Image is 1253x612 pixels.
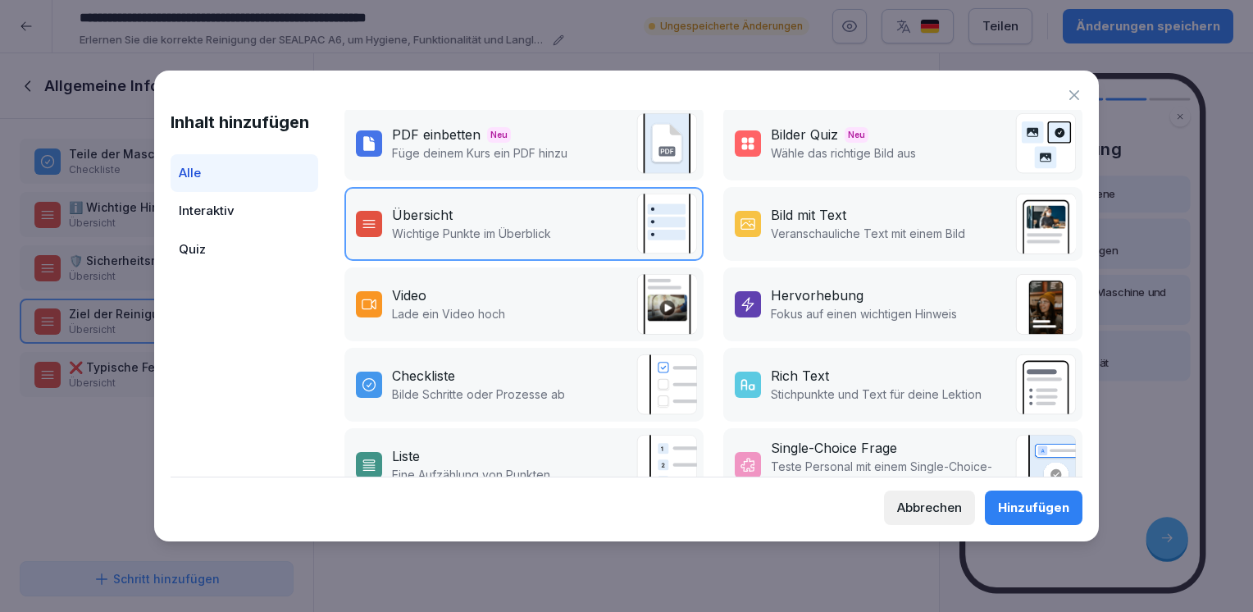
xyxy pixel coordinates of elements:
div: Abbrechen [897,499,962,517]
div: Checkliste [392,366,455,386]
div: PDF einbetten [392,125,481,144]
div: Hinzufügen [998,499,1069,517]
div: Rich Text [771,366,829,386]
p: Fokus auf einen wichtigen Hinweis [771,305,957,322]
img: pdf_embed.svg [636,113,697,174]
span: Neu [845,127,868,143]
p: Wähle das richtige Bild aus [771,144,916,162]
div: Single-Choice Frage [771,438,897,458]
div: Liste [392,446,420,466]
div: Alle [171,154,318,193]
div: Übersicht [392,205,453,225]
img: callout.png [1015,274,1076,335]
img: overview.svg [636,194,697,254]
p: Teste Personal mit einem Single-Choice-Quiz [771,458,1007,492]
button: Hinzufügen [985,491,1082,525]
p: Füge deinem Kurs ein PDF hinzu [392,144,567,162]
div: Hervorhebung [771,285,863,305]
span: Neu [487,127,511,143]
img: text_image.png [1015,194,1076,254]
p: Stichpunkte und Text für deine Lektion [771,386,982,403]
img: image_quiz.svg [1015,113,1076,174]
p: Eine Aufzählung von Punkten [392,466,550,483]
p: Bilde Schritte oder Prozesse ab [392,386,565,403]
img: richtext.svg [1015,354,1076,415]
h1: Inhalt hinzufügen [171,110,318,135]
img: single_choice_quiz.svg [1015,435,1076,496]
div: Quiz [171,231,318,269]
img: checklist.svg [636,354,697,415]
div: Video [392,285,426,305]
p: Lade ein Video hoch [392,305,505,322]
div: Bilder Quiz [771,125,838,144]
p: Veranschauliche Text mit einem Bild [771,225,965,242]
img: list.svg [636,435,697,496]
div: Bild mit Text [771,205,846,225]
p: Wichtige Punkte im Überblick [392,225,551,242]
img: video.png [636,274,697,335]
div: Interaktiv [171,192,318,231]
button: Abbrechen [884,491,975,525]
